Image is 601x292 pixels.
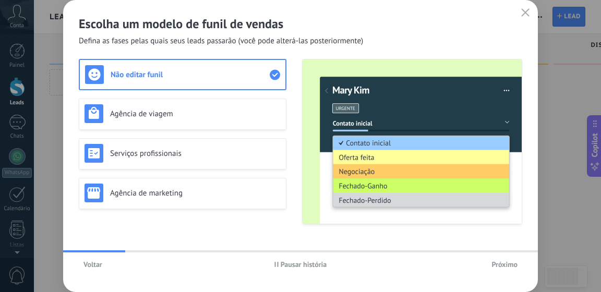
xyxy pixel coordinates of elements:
[281,261,327,268] span: Pausar história
[79,257,107,272] button: Voltar
[110,188,281,198] h3: Agência de marketing
[79,16,522,32] h2: Escolha um modelo de funil de vendas
[79,36,363,46] span: Defina as fases pelas quais seus leads passarão (você pode alterá-las posteriormente)
[487,257,522,272] button: Próximo
[270,257,332,272] button: Pausar história
[491,261,518,268] span: Próximo
[111,70,270,80] h3: Não editar funil
[110,109,281,119] h3: Agência de viagem
[83,261,102,268] span: Voltar
[110,149,281,159] h3: Serviços profissionais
